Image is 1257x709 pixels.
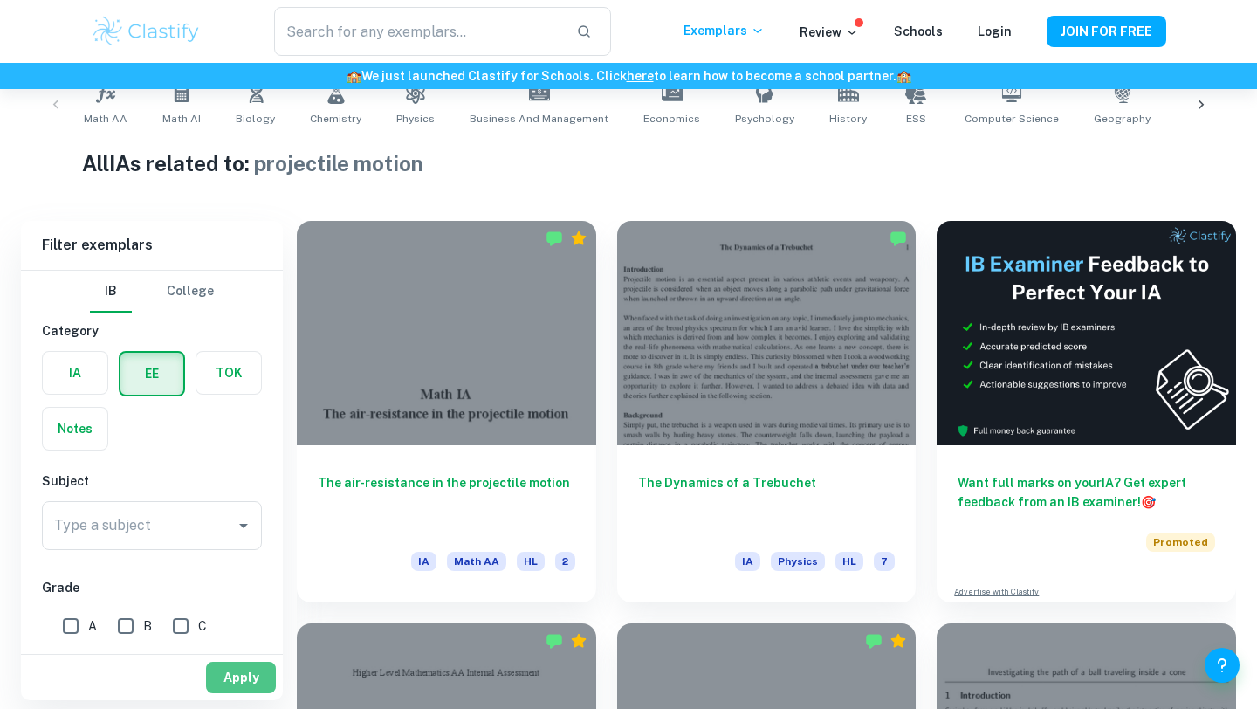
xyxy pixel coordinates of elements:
[617,221,917,602] a: The Dynamics of a TrebuchetIAPhysicsHL7
[254,151,423,176] span: projectile motion
[1205,648,1240,683] button: Help and Feedback
[42,321,262,341] h6: Category
[1146,533,1215,552] span: Promoted
[318,473,575,531] h6: The air-resistance in the projectile motion
[800,23,859,42] p: Review
[1047,16,1166,47] button: JOIN FOR FREE
[143,616,152,636] span: B
[1141,495,1156,509] span: 🎯
[829,111,867,127] span: History
[120,353,183,395] button: EE
[231,513,256,538] button: Open
[196,352,261,394] button: TOK
[198,616,207,636] span: C
[965,111,1059,127] span: Computer Science
[835,552,863,571] span: HL
[347,69,361,83] span: 🏫
[42,578,262,597] h6: Grade
[874,552,895,571] span: 7
[570,230,587,247] div: Premium
[310,111,361,127] span: Chemistry
[546,632,563,650] img: Marked
[43,408,107,450] button: Notes
[206,662,276,693] button: Apply
[297,221,596,602] a: The air-resistance in the projectile motionIAMath AAHL2
[890,632,907,650] div: Premium
[896,69,911,83] span: 🏫
[978,24,1012,38] a: Login
[411,552,436,571] span: IA
[954,586,1039,598] a: Advertise with Clastify
[865,632,883,650] img: Marked
[517,552,545,571] span: HL
[570,632,587,650] div: Premium
[42,472,262,491] h6: Subject
[627,69,654,83] a: here
[82,148,1176,179] h1: All IAs related to:
[937,221,1236,602] a: Want full marks on yourIA? Get expert feedback from an IB examiner!PromotedAdvertise with Clastify
[21,221,283,270] h6: Filter exemplars
[470,111,608,127] span: Business and Management
[447,552,506,571] span: Math AA
[84,111,127,127] span: Math AA
[771,552,825,571] span: Physics
[396,111,435,127] span: Physics
[162,111,201,127] span: Math AI
[735,552,760,571] span: IA
[43,352,107,394] button: IA
[90,271,132,313] button: IB
[274,7,562,56] input: Search for any exemplars...
[1094,111,1151,127] span: Geography
[906,111,926,127] span: ESS
[88,616,97,636] span: A
[890,230,907,247] img: Marked
[958,473,1215,512] h6: Want full marks on your IA ? Get expert feedback from an IB examiner!
[638,473,896,531] h6: The Dynamics of a Trebuchet
[937,221,1236,445] img: Thumbnail
[167,271,214,313] button: College
[3,66,1254,86] h6: We just launched Clastify for Schools. Click to learn how to become a school partner.
[894,24,943,38] a: Schools
[683,21,765,40] p: Exemplars
[643,111,700,127] span: Economics
[91,14,202,49] img: Clastify logo
[555,552,575,571] span: 2
[236,111,275,127] span: Biology
[546,230,563,247] img: Marked
[735,111,794,127] span: Psychology
[90,271,214,313] div: Filter type choice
